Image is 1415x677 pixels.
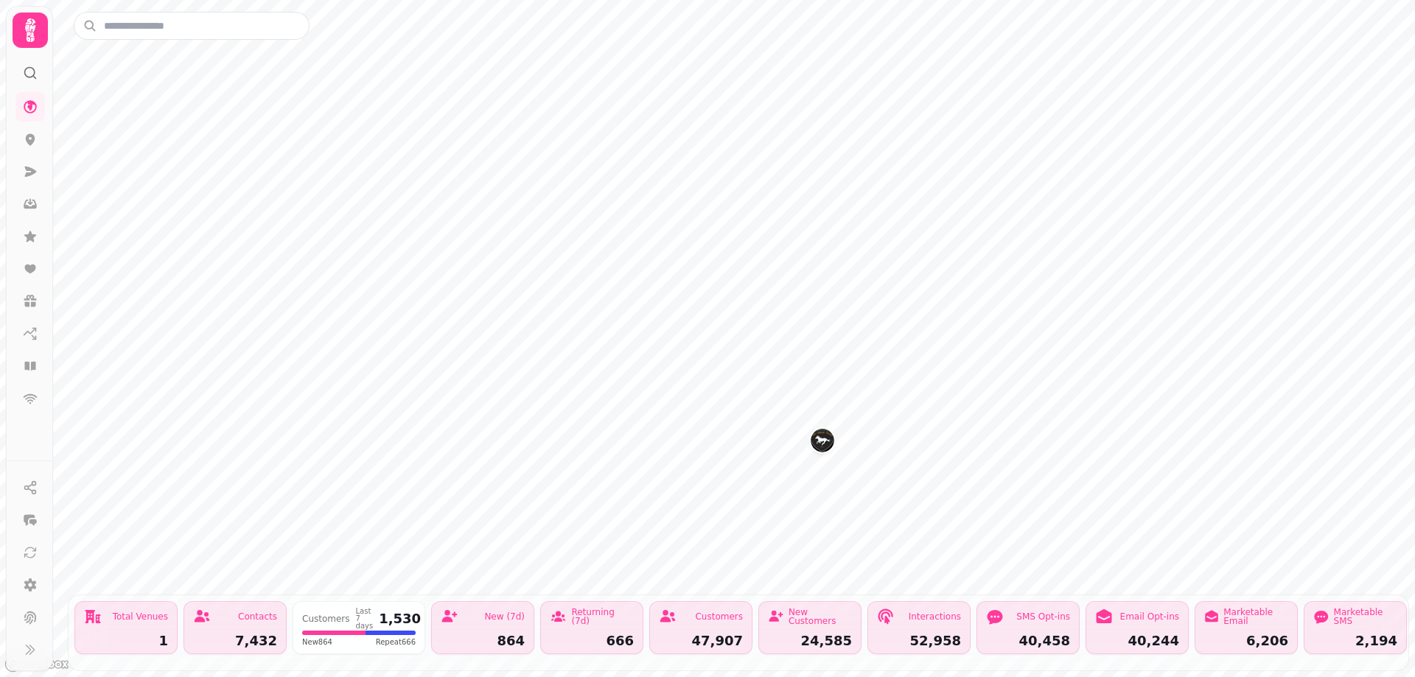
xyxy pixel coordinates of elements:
div: Interactions [909,612,961,621]
div: Marketable SMS [1334,608,1397,625]
a: Mapbox logo [4,656,69,673]
div: Total Venues [113,612,168,621]
div: 52,958 [877,634,961,648]
div: SMS Opt-ins [1016,612,1070,621]
div: 40,244 [1095,634,1179,648]
div: Marketable Email [1223,608,1288,625]
button: The High Flyer [811,429,834,452]
div: 1,530 [379,612,421,625]
div: Last 7 days [356,608,374,630]
div: 24,585 [768,634,852,648]
div: 40,458 [986,634,1070,648]
span: New 864 [302,636,332,648]
div: 47,907 [659,634,743,648]
div: 6,206 [1204,634,1288,648]
div: 2,194 [1313,634,1397,648]
div: 1 [84,634,168,648]
div: Customers [302,614,350,623]
div: 7,432 [193,634,277,648]
div: New Customers [789,608,852,625]
div: Returning (7d) [571,608,634,625]
div: New (7d) [484,612,525,621]
div: Email Opt-ins [1120,612,1179,621]
div: Map marker [811,429,834,457]
div: Customers [695,612,743,621]
div: 666 [550,634,634,648]
div: 864 [441,634,525,648]
span: Repeat 666 [376,636,416,648]
div: Contacts [238,612,277,621]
